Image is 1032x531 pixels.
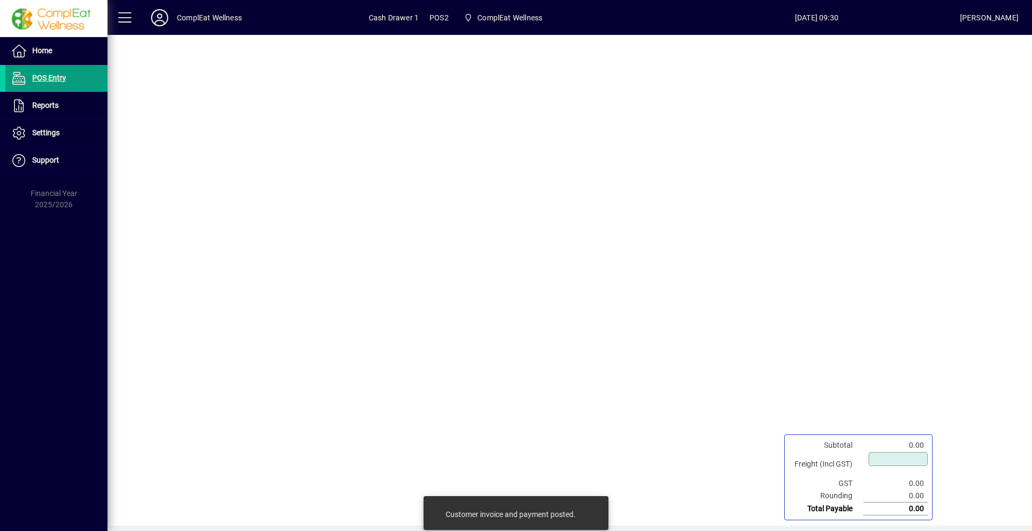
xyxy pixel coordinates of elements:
[477,9,542,26] span: ComplEat Wellness
[863,490,928,503] td: 0.00
[460,8,547,27] span: ComplEat Wellness
[863,477,928,490] td: 0.00
[673,9,960,26] span: [DATE] 09:30
[32,156,59,164] span: Support
[446,509,576,520] div: Customer invoice and payment posted.
[32,46,52,55] span: Home
[789,477,863,490] td: GST
[32,74,66,82] span: POS Entry
[429,9,449,26] span: POS2
[789,452,863,477] td: Freight (Incl GST)
[789,439,863,452] td: Subtotal
[369,9,419,26] span: Cash Drawer 1
[863,503,928,515] td: 0.00
[789,503,863,515] td: Total Payable
[863,439,928,452] td: 0.00
[32,101,59,110] span: Reports
[32,128,60,137] span: Settings
[177,9,242,26] div: ComplEat Wellness
[5,38,107,64] a: Home
[142,8,177,27] button: Profile
[5,120,107,147] a: Settings
[5,92,107,119] a: Reports
[960,9,1019,26] div: [PERSON_NAME]
[789,490,863,503] td: Rounding
[5,147,107,174] a: Support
